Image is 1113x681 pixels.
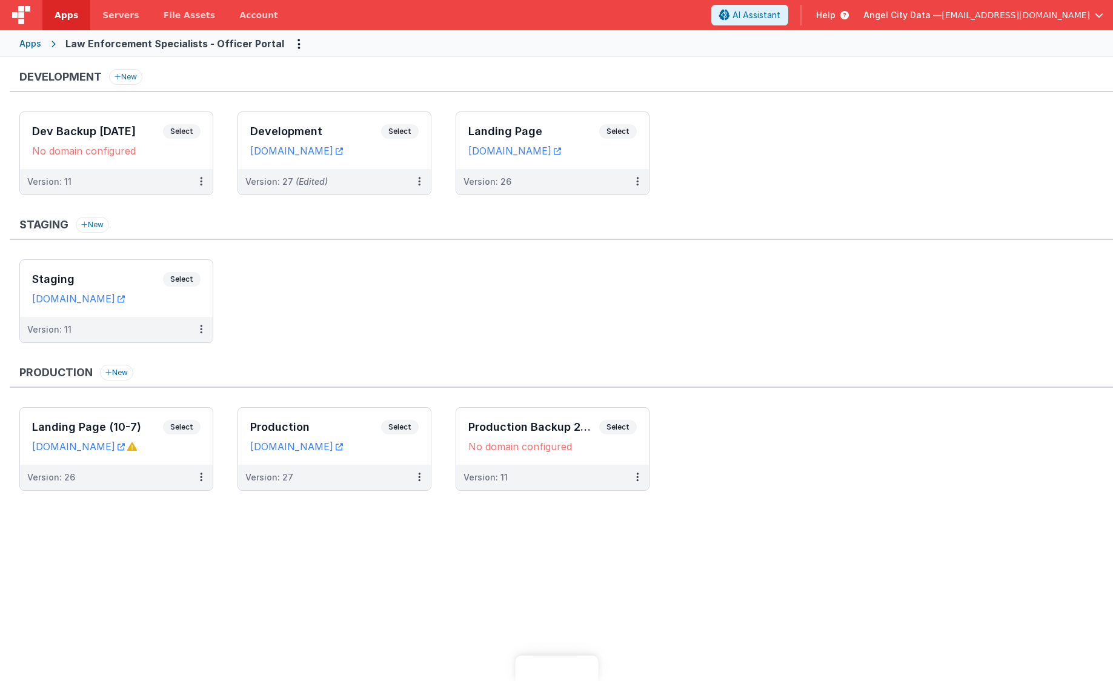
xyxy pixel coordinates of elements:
[55,9,78,21] span: Apps
[515,656,598,681] iframe: Marker.io feedback button
[381,124,419,139] span: Select
[32,421,163,433] h3: Landing Page (10-7)
[163,420,201,434] span: Select
[32,273,163,285] h3: Staging
[100,365,133,380] button: New
[27,471,75,483] div: Version: 26
[163,272,201,287] span: Select
[468,145,561,157] a: [DOMAIN_NAME]
[163,124,201,139] span: Select
[468,421,599,433] h3: Production Backup 2025_07_24
[102,9,139,21] span: Servers
[289,34,308,53] button: Options
[19,219,68,231] h3: Staging
[19,71,102,83] h3: Development
[468,125,599,138] h3: Landing Page
[250,440,343,453] a: [DOMAIN_NAME]
[250,145,343,157] a: [DOMAIN_NAME]
[76,217,109,233] button: New
[19,367,93,379] h3: Production
[599,420,637,434] span: Select
[32,440,125,453] a: [DOMAIN_NAME]
[65,36,284,51] div: Law Enforcement Specialists - Officer Portal
[381,420,419,434] span: Select
[245,471,293,483] div: Version: 27
[711,5,788,25] button: AI Assistant
[942,9,1090,21] span: [EMAIL_ADDRESS][DOMAIN_NAME]
[32,145,201,157] div: No domain configured
[250,421,381,433] h3: Production
[27,176,71,188] div: Version: 11
[816,9,836,21] span: Help
[27,324,71,336] div: Version: 11
[109,69,142,85] button: New
[32,293,125,305] a: [DOMAIN_NAME]
[863,9,1103,21] button: Angel City Data — [EMAIL_ADDRESS][DOMAIN_NAME]
[164,9,216,21] span: File Assets
[463,471,508,483] div: Version: 11
[19,38,41,50] div: Apps
[468,440,637,453] div: No domain configured
[250,125,381,138] h3: Development
[463,176,511,188] div: Version: 26
[863,9,942,21] span: Angel City Data —
[599,124,637,139] span: Select
[733,9,780,21] span: AI Assistant
[32,125,163,138] h3: Dev Backup [DATE]
[245,176,328,188] div: Version: 27
[296,176,328,187] span: (Edited)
